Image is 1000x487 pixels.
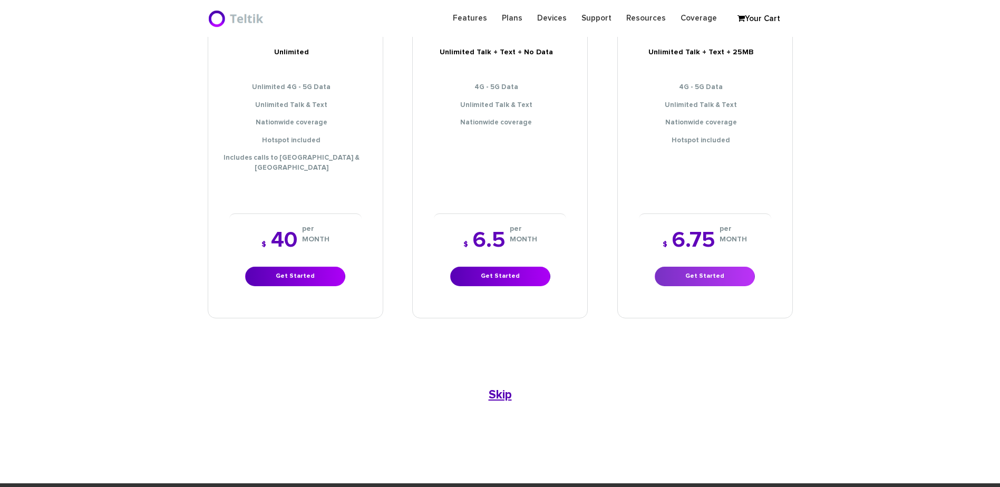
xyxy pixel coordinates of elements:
h5: Unlimited Talk + Text + 25MB [626,48,784,56]
i: per [720,223,747,234]
i: MONTH [302,234,329,245]
span: $ [463,241,468,248]
img: BriteX [208,8,266,29]
li: Unlimited Talk & Text [421,101,579,111]
li: Hotspot included [626,136,784,146]
li: Nationwide coverage [216,118,375,128]
span: 6.5 [473,229,505,251]
a: Your Cart [732,11,785,27]
a: Resources [619,8,673,28]
a: Devices [530,8,574,28]
li: Hotspot included [216,136,375,146]
h5: Unlimited [216,48,375,56]
a: Support [574,8,619,28]
li: Includes calls to [GEOGRAPHIC_DATA] & [GEOGRAPHIC_DATA] [216,153,375,173]
span: $ [663,241,667,248]
li: Unlimited 4G - 5G Data [216,83,375,93]
b: Skip [489,389,512,401]
a: Get Started [245,267,345,286]
li: Unlimited Talk & Text [216,101,375,111]
span: $ [261,241,266,248]
li: 4G - 5G Data [421,83,579,93]
a: Coverage [673,8,724,28]
a: Plans [494,8,530,28]
h5: Unlimited Talk + Text + No Data [421,48,579,56]
a: Skip [470,389,530,401]
i: per [302,223,329,234]
li: 4G - 5G Data [626,83,784,93]
a: Features [445,8,494,28]
i: per [510,223,537,234]
span: 40 [271,229,297,251]
li: Nationwide coverage [626,118,784,128]
i: MONTH [510,234,537,245]
span: 6.75 [672,229,715,251]
li: Unlimited Talk & Text [626,101,784,111]
li: Nationwide coverage [421,118,579,128]
i: MONTH [720,234,747,245]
